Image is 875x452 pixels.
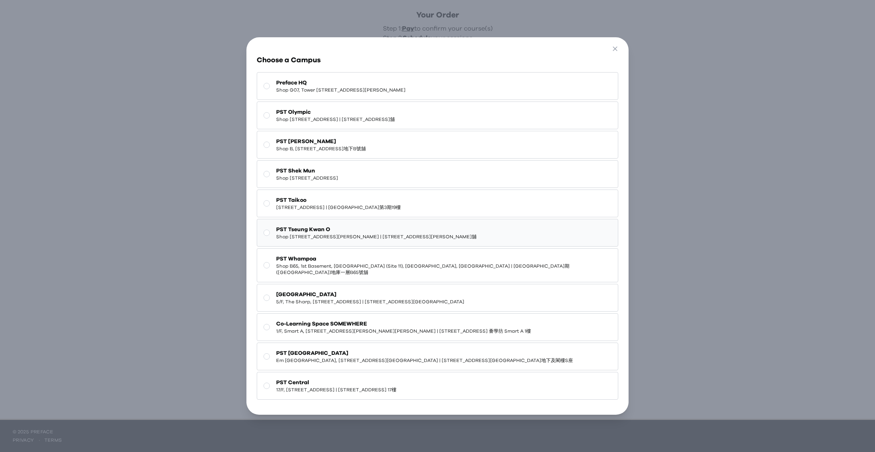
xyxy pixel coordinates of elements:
span: [GEOGRAPHIC_DATA] [276,291,464,299]
span: 5/F, The Sharp, [STREET_ADDRESS] | [STREET_ADDRESS][GEOGRAPHIC_DATA] [276,299,464,305]
span: Shop B65, 1st Basement, [GEOGRAPHIC_DATA] (Site 11), [GEOGRAPHIC_DATA], [GEOGRAPHIC_DATA] | [GEOG... [276,263,612,276]
span: Shop B, [STREET_ADDRESS]地下B號舖 [276,146,366,152]
button: Co-Learning Space SOMEWHERE1/F, Smart A, [STREET_ADDRESS][PERSON_NAME][PERSON_NAME] | [STREET_ADD... [257,313,618,341]
span: Co-Learning Space SOMEWHERE [276,320,531,328]
span: Shop [STREET_ADDRESS] [276,175,338,181]
span: 1/F, Smart A, [STREET_ADDRESS][PERSON_NAME][PERSON_NAME] | [STREET_ADDRESS] 薈學坊 Smart A 1樓 [276,328,531,334]
button: [GEOGRAPHIC_DATA]5/F, The Sharp, [STREET_ADDRESS] | [STREET_ADDRESS][GEOGRAPHIC_DATA] [257,284,618,312]
span: Shop G07, Tower [STREET_ADDRESS][PERSON_NAME] [276,87,406,93]
h3: Choose a Campus [257,55,618,66]
button: PST WhampoaShop B65, 1st Basement, [GEOGRAPHIC_DATA] (Site 11), [GEOGRAPHIC_DATA], [GEOGRAPHIC_DA... [257,248,618,282]
span: 17/F, [STREET_ADDRESS] | [STREET_ADDRESS] 17樓 [276,387,396,393]
button: PST [GEOGRAPHIC_DATA]Em [GEOGRAPHIC_DATA], [STREET_ADDRESS][GEOGRAPHIC_DATA] | [STREET_ADDRESS][G... [257,343,618,370]
span: PST Central [276,379,396,387]
button: PST Shek MunShop [STREET_ADDRESS] [257,160,618,188]
button: PST Tseung Kwan OShop [STREET_ADDRESS][PERSON_NAME] | [STREET_ADDRESS][PERSON_NAME]舖 [257,219,618,247]
span: PST Whampoa [276,255,612,263]
span: Shop [STREET_ADDRESS] | [STREET_ADDRESS]舖 [276,116,395,123]
span: PST [PERSON_NAME] [276,138,366,146]
button: Preface HQShop G07, Tower [STREET_ADDRESS][PERSON_NAME] [257,72,618,100]
span: Em [GEOGRAPHIC_DATA], [STREET_ADDRESS][GEOGRAPHIC_DATA] | [STREET_ADDRESS][GEOGRAPHIC_DATA]地下及閣樓S座 [276,357,573,364]
span: PST Olympic [276,108,395,116]
button: PST [PERSON_NAME]Shop B, [STREET_ADDRESS]地下B號舖 [257,131,618,159]
button: PST Central17/F, [STREET_ADDRESS] | [STREET_ADDRESS] 17樓 [257,372,618,400]
span: [STREET_ADDRESS] | [GEOGRAPHIC_DATA]第3期19樓 [276,204,401,211]
button: PST OlympicShop [STREET_ADDRESS] | [STREET_ADDRESS]舖 [257,102,618,129]
span: PST Tseung Kwan O [276,226,477,234]
span: PST [GEOGRAPHIC_DATA] [276,349,573,357]
span: Preface HQ [276,79,406,87]
span: Shop [STREET_ADDRESS][PERSON_NAME] | [STREET_ADDRESS][PERSON_NAME]舖 [276,234,477,240]
span: PST Taikoo [276,196,401,204]
button: PST Taikoo[STREET_ADDRESS] | [GEOGRAPHIC_DATA]第3期19樓 [257,190,618,217]
span: PST Shek Mun [276,167,338,175]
